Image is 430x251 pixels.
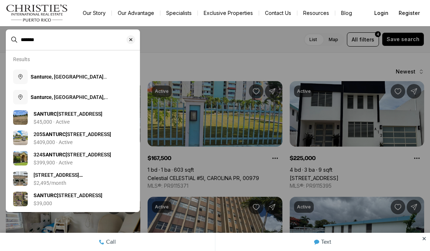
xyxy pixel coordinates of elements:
[34,139,73,145] p: $409,000 · Active
[297,8,335,18] a: Resources
[399,10,420,16] span: Register
[31,94,109,107] span: e, [GEOGRAPHIC_DATA], [GEOGRAPHIC_DATA], [US_STATE]
[34,192,102,198] span: [STREET_ADDRESS]
[198,8,259,18] a: Exclusive Properties
[13,56,30,62] p: Results
[31,74,107,87] span: e, [GEOGRAPHIC_DATA][PERSON_NAME], [US_STATE]
[34,111,57,117] b: SANTURC
[10,128,136,148] a: View details: 205 SANTURCE AVE
[34,131,111,137] span: 205 [STREET_ADDRESS]
[10,168,136,189] a: View details: 267 SAN JORGE STREET, SANTURCE #8A
[34,119,70,125] p: $45,000 · Active
[10,148,136,168] a: View details: 324 SANTURCE AVE
[42,131,66,137] b: SANTURC
[10,67,136,87] button: Santurce, [GEOGRAPHIC_DATA][PERSON_NAME], [US_STATE]
[34,160,73,166] p: $399,900 · Active
[112,8,160,18] a: Our Advantage
[34,172,142,192] span: [STREET_ADDRESS][PERSON_NAME], [STREET_ADDRESS][PERSON_NAME]
[374,10,388,16] span: Login
[10,189,136,209] a: View details: SANTURCE AVE
[335,8,358,18] a: Blog
[126,30,140,49] button: Clear search input
[259,8,297,18] button: Contact Us
[34,200,52,206] p: $39,000
[10,107,136,128] a: View details: SANTURCE AVE
[34,192,57,198] b: SANTURC
[31,94,49,100] b: Santurc
[34,111,102,117] span: [STREET_ADDRESS]
[6,4,68,22] img: logo
[31,74,49,80] b: Santurc
[10,87,136,107] button: Santurce, [GEOGRAPHIC_DATA], [GEOGRAPHIC_DATA], [US_STATE]
[34,152,111,158] span: 324 [STREET_ADDRESS]
[34,180,66,186] p: $2,495/month
[394,6,424,20] button: Register
[370,6,393,20] button: Login
[77,8,112,18] a: Our Story
[42,152,66,158] b: SANTURC
[160,8,198,18] a: Specialists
